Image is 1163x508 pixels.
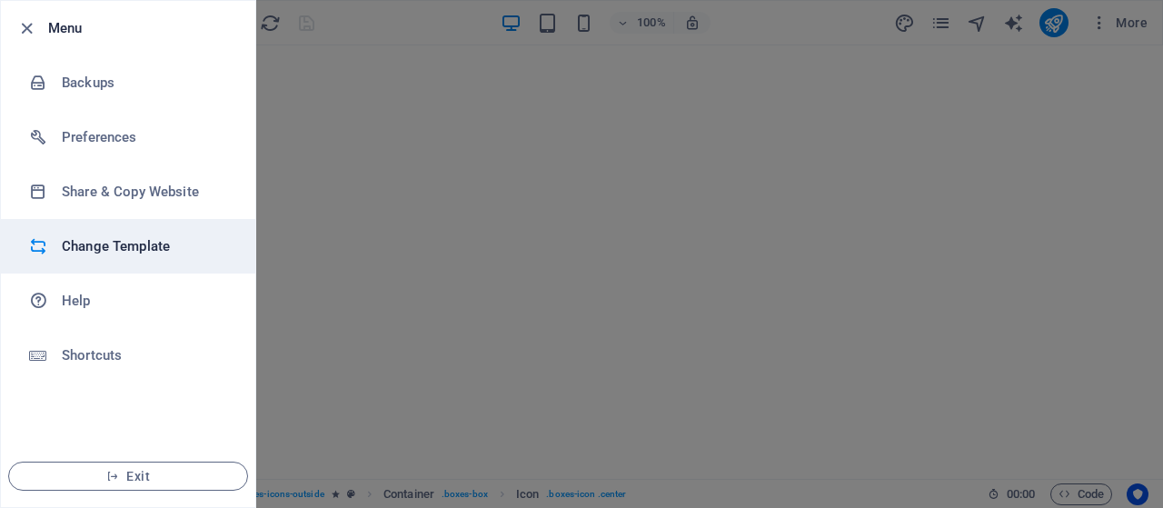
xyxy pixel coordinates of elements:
[48,17,241,39] h6: Menu
[24,469,233,483] span: Exit
[62,344,230,366] h6: Shortcuts
[62,126,230,148] h6: Preferences
[62,72,230,94] h6: Backups
[8,462,248,491] button: Exit
[62,235,230,257] h6: Change Template
[62,181,230,203] h6: Share & Copy Website
[62,290,230,312] h6: Help
[1,274,255,328] a: Help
